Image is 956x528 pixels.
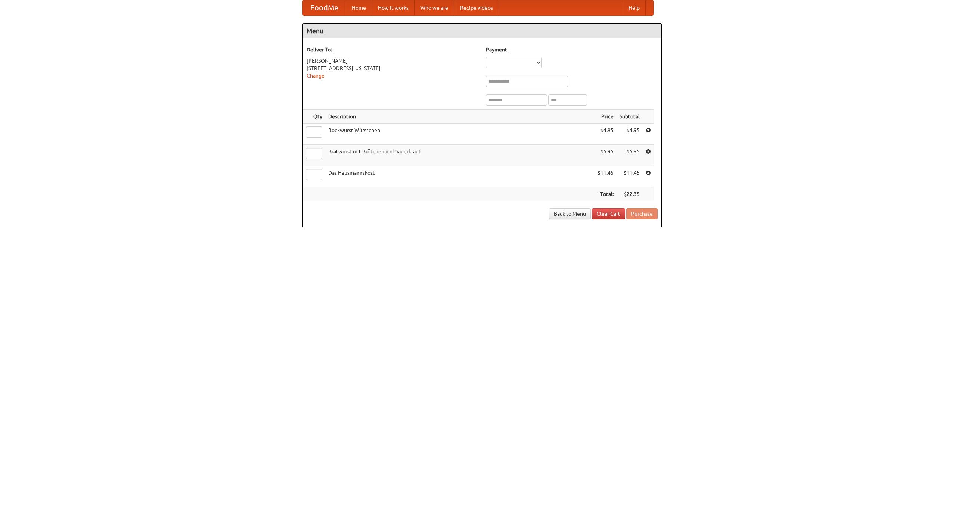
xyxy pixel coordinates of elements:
[415,0,454,15] a: Who we are
[617,187,643,201] th: $22.35
[303,24,661,38] h4: Menu
[617,110,643,124] th: Subtotal
[303,110,325,124] th: Qty
[626,208,658,219] button: Purchase
[454,0,499,15] a: Recipe videos
[623,0,646,15] a: Help
[595,166,617,187] td: $11.45
[307,57,478,65] div: [PERSON_NAME]
[372,0,415,15] a: How it works
[595,145,617,166] td: $5.95
[549,208,591,219] a: Back to Menu
[307,46,478,53] h5: Deliver To:
[325,124,595,145] td: Bockwurst Würstchen
[595,124,617,145] td: $4.95
[325,166,595,187] td: Das Hausmannskost
[307,73,325,79] a: Change
[486,46,658,53] h5: Payment:
[325,145,595,166] td: Bratwurst mit Brötchen und Sauerkraut
[307,65,478,72] div: [STREET_ADDRESS][US_STATE]
[595,187,617,201] th: Total:
[617,166,643,187] td: $11.45
[617,145,643,166] td: $5.95
[325,110,595,124] th: Description
[303,0,346,15] a: FoodMe
[617,124,643,145] td: $4.95
[346,0,372,15] a: Home
[595,110,617,124] th: Price
[592,208,625,219] a: Clear Cart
